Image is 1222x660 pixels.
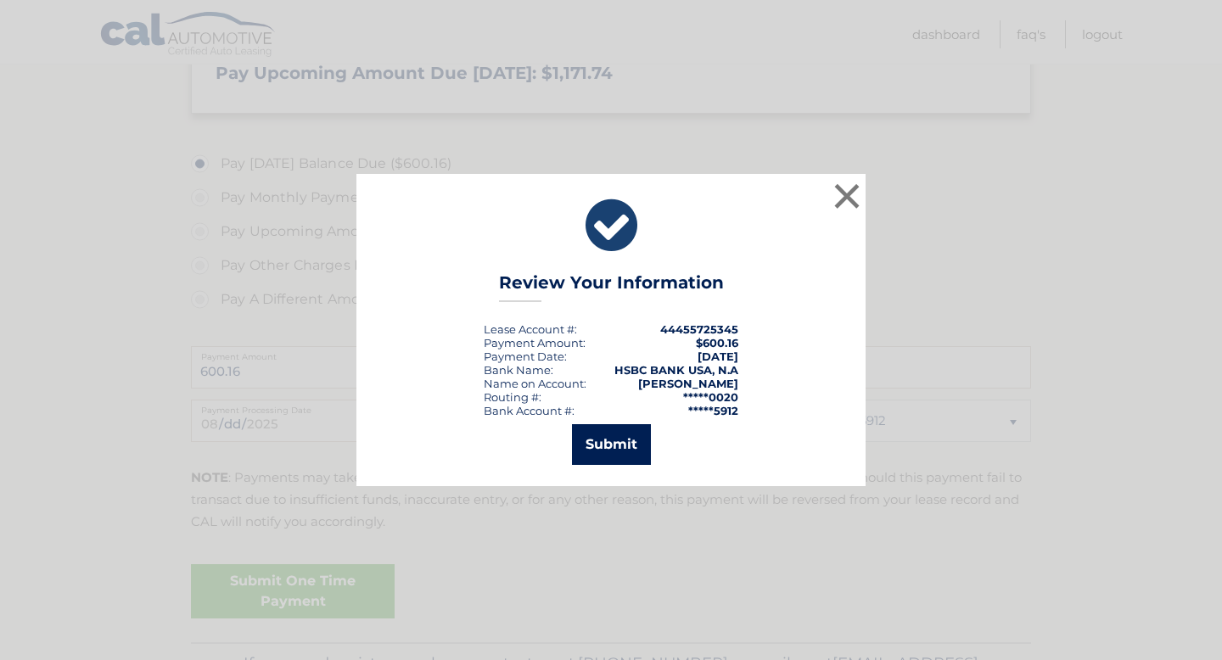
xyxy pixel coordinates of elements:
span: [DATE] [698,350,738,363]
span: $600.16 [696,336,738,350]
strong: 44455725345 [660,322,738,336]
span: Payment Date [484,350,564,363]
div: : [484,350,567,363]
div: Routing #: [484,390,541,404]
div: Bank Account #: [484,404,575,417]
div: Name on Account: [484,377,586,390]
div: Bank Name: [484,363,553,377]
h3: Review Your Information [499,272,724,302]
button: Submit [572,424,651,465]
div: Payment Amount: [484,336,586,350]
strong: [PERSON_NAME] [638,377,738,390]
strong: HSBC BANK USA, N.A [614,363,738,377]
button: × [830,179,864,213]
div: Lease Account #: [484,322,577,336]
